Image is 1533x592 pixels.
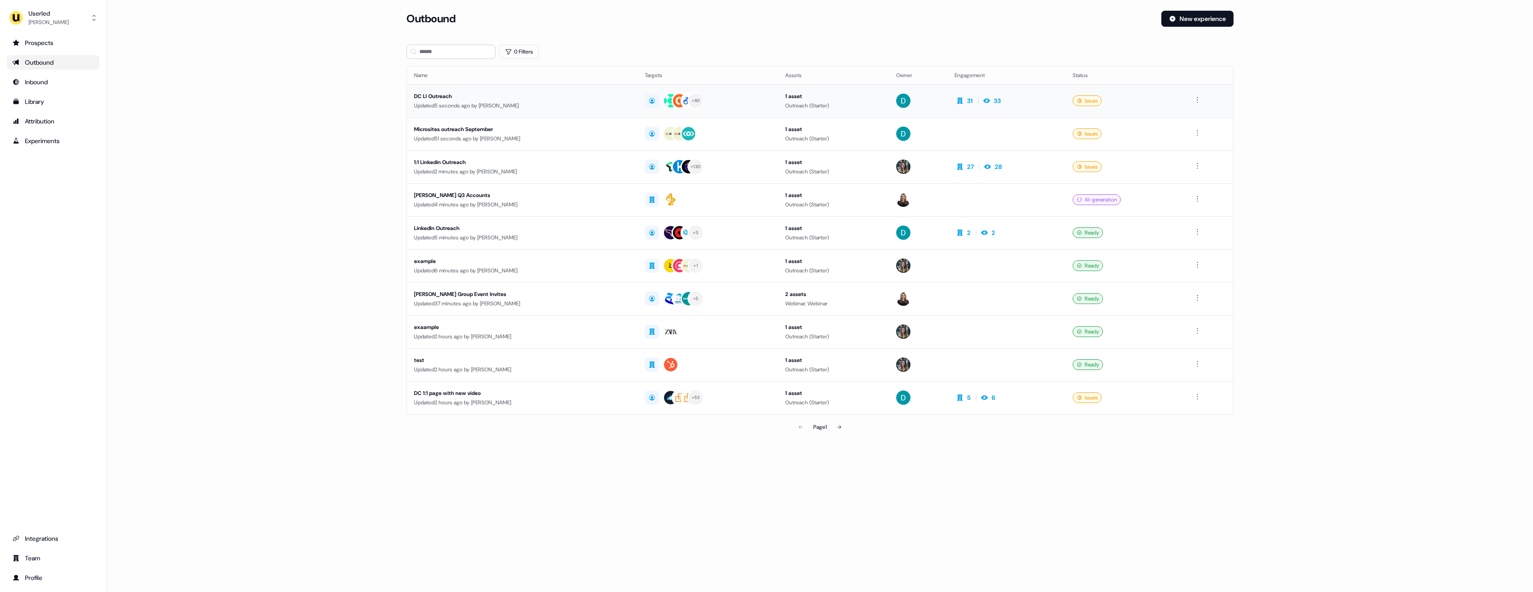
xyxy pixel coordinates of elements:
[1066,66,1185,84] th: Status
[896,292,910,306] img: Geneviève
[414,365,631,374] div: Updated 2 hours ago by [PERSON_NAME]
[785,200,882,209] div: Outreach (Starter)
[7,134,99,148] a: Go to experiments
[414,266,631,275] div: Updated 6 minutes ago by [PERSON_NAME]
[778,66,889,84] th: Assets
[7,95,99,109] a: Go to templates
[1073,95,1102,106] div: Issues
[967,96,973,105] div: 31
[1073,326,1103,337] div: Ready
[785,134,882,143] div: Outreach (Starter)
[1073,260,1103,271] div: Ready
[7,571,99,585] a: Go to profile
[7,75,99,89] a: Go to Inbound
[785,266,882,275] div: Outreach (Starter)
[785,167,882,176] div: Outreach (Starter)
[414,200,631,209] div: Updated 4 minutes ago by [PERSON_NAME]
[414,332,631,341] div: Updated 2 hours ago by [PERSON_NAME]
[967,393,971,402] div: 5
[889,66,947,84] th: Owner
[414,92,631,101] div: DC LI Outreach
[785,125,882,134] div: 1 asset
[414,323,631,332] div: exaample
[12,573,94,582] div: Profile
[967,162,974,171] div: 27
[414,125,631,134] div: Microsites outreach September
[992,393,995,402] div: 6
[7,551,99,565] a: Go to team
[785,389,882,398] div: 1 asset
[692,394,700,402] div: + 53
[414,389,631,398] div: DC 1:1 page with new video
[785,290,882,299] div: 2 assets
[693,229,699,237] div: + 3
[12,97,94,106] div: Library
[1073,392,1102,403] div: Issues
[7,7,99,29] button: Userled[PERSON_NAME]
[414,290,631,299] div: [PERSON_NAME] Group Event Invites
[785,158,882,167] div: 1 asset
[995,162,1002,171] div: 28
[896,358,910,372] img: Charlotte
[414,224,631,233] div: LinkedIn Outreach
[638,66,778,84] th: Targets
[1073,293,1103,304] div: Ready
[7,531,99,546] a: Go to integrations
[896,160,910,174] img: Charlotte
[785,101,882,110] div: Outreach (Starter)
[414,299,631,308] div: Updated 37 minutes ago by [PERSON_NAME]
[947,66,1066,84] th: Engagement
[693,295,699,303] div: + 5
[994,96,1001,105] div: 33
[414,233,631,242] div: Updated 5 minutes ago by [PERSON_NAME]
[29,9,69,18] div: Userled
[785,224,882,233] div: 1 asset
[7,114,99,128] a: Go to attribution
[406,12,455,25] h3: Outbound
[414,134,631,143] div: Updated 51 seconds ago by [PERSON_NAME]
[1073,128,1102,139] div: Issues
[785,233,882,242] div: Outreach (Starter)
[896,226,910,240] img: David
[1161,11,1234,27] button: New experience
[785,356,882,365] div: 1 asset
[414,167,631,176] div: Updated 2 minutes ago by [PERSON_NAME]
[1073,194,1121,205] div: AI-generation
[896,193,910,207] img: Geneviève
[414,356,631,365] div: test
[414,398,631,407] div: Updated 2 hours ago by [PERSON_NAME]
[12,58,94,67] div: Outbound
[785,323,882,332] div: 1 asset
[7,55,99,70] a: Go to outbound experience
[12,78,94,86] div: Inbound
[1073,161,1102,172] div: Issues
[12,38,94,47] div: Prospects
[414,257,631,266] div: example
[896,325,910,339] img: Charlotte
[992,228,995,237] div: 2
[1073,359,1103,370] div: Ready
[407,66,638,84] th: Name
[785,299,882,308] div: Webinar, Webinar
[896,259,910,273] img: Charlotte
[785,92,882,101] div: 1 asset
[785,191,882,200] div: 1 asset
[29,18,69,27] div: [PERSON_NAME]
[691,163,701,171] div: + 120
[7,36,99,50] a: Go to prospects
[896,391,910,405] img: David
[499,45,539,59] button: 0 Filters
[785,365,882,374] div: Outreach (Starter)
[785,257,882,266] div: 1 asset
[414,101,631,110] div: Updated 5 seconds ago by [PERSON_NAME]
[414,191,631,200] div: [PERSON_NAME] Q3 Accounts
[813,423,827,432] div: Page 1
[896,94,910,108] img: David
[785,332,882,341] div: Outreach (Starter)
[967,228,971,237] div: 2
[414,158,631,167] div: 1:1 Linkedin Outreach
[896,127,910,141] img: David
[12,117,94,126] div: Attribution
[692,97,700,105] div: + 161
[693,262,698,270] div: + 1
